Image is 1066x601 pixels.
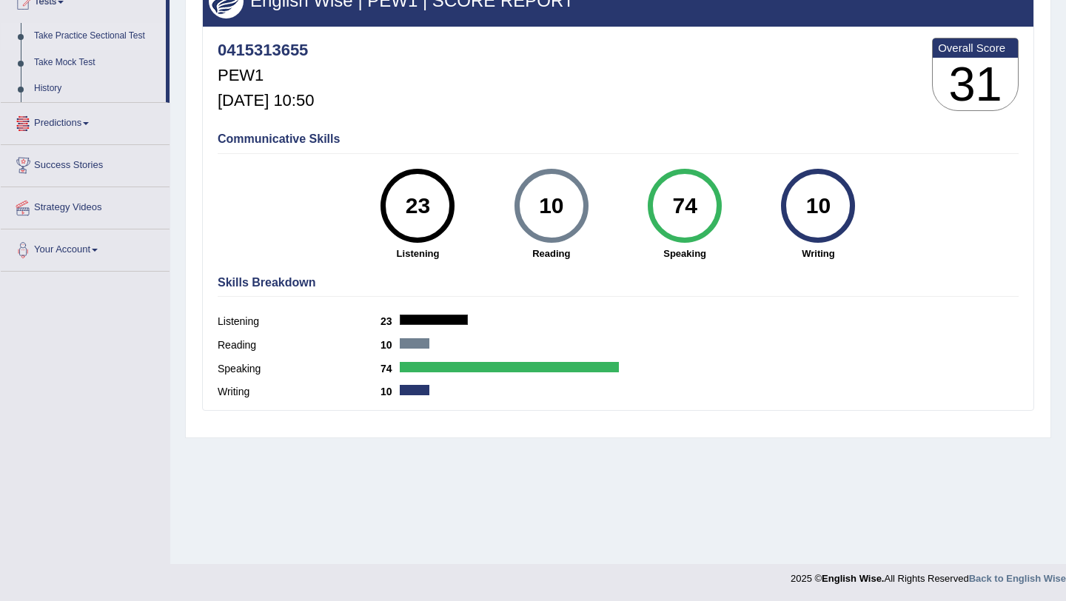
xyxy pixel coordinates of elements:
[358,246,477,261] strong: Listening
[218,67,314,84] h5: PEW1
[791,564,1066,585] div: 2025 © All Rights Reserved
[759,246,877,261] strong: Writing
[822,573,884,584] strong: English Wise.
[218,314,381,329] label: Listening
[391,175,445,237] div: 23
[626,246,744,261] strong: Speaking
[27,50,166,76] a: Take Mock Test
[933,58,1018,111] h3: 31
[938,41,1013,54] b: Overall Score
[1,103,170,140] a: Predictions
[27,23,166,50] a: Take Practice Sectional Test
[27,75,166,102] a: History
[381,315,400,327] b: 23
[657,175,711,237] div: 74
[1,145,170,182] a: Success Stories
[381,363,400,375] b: 74
[218,132,1019,146] h4: Communicative Skills
[218,338,381,353] label: Reading
[1,229,170,266] a: Your Account
[218,276,1019,289] h4: Skills Breakdown
[969,573,1066,584] a: Back to English Wise
[524,175,578,237] div: 10
[218,384,381,400] label: Writing
[218,92,314,110] h5: [DATE] 10:50
[791,175,845,237] div: 10
[492,246,611,261] strong: Reading
[218,361,381,377] label: Speaking
[381,386,400,397] b: 10
[1,187,170,224] a: Strategy Videos
[218,41,314,59] h4: 0415313655
[381,339,400,351] b: 10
